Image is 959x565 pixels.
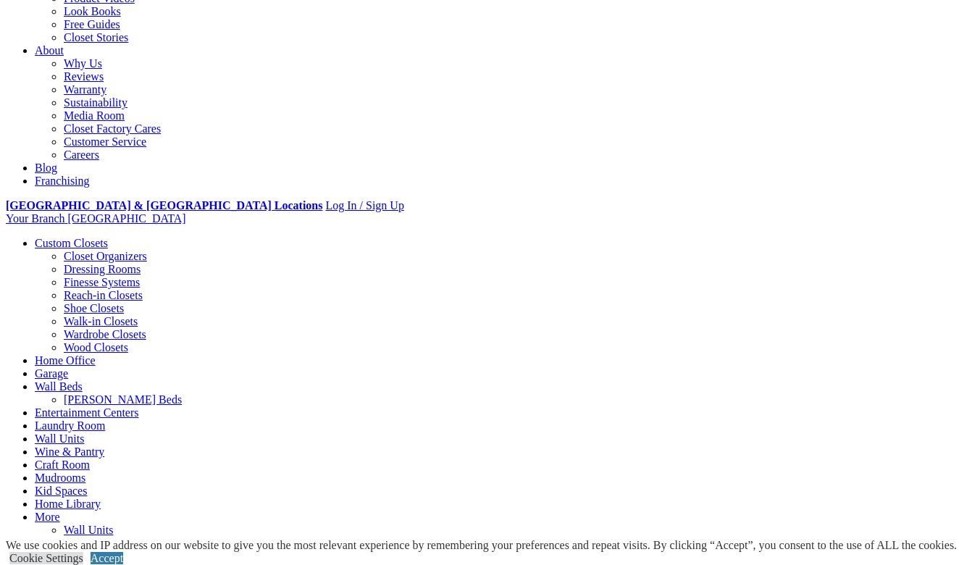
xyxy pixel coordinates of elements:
a: Closet Organizers [64,250,147,262]
a: Laundry Room [35,419,105,432]
a: Sustainability [64,96,127,109]
a: Reach-in Closets [64,289,143,301]
a: Why Us [64,57,102,70]
a: [PERSON_NAME] Beds [64,393,182,406]
div: We use cookies and IP address on our website to give you the most relevant experience by remember... [6,539,957,552]
a: Dressing Rooms [64,263,141,275]
a: Finesse Systems [64,276,140,288]
a: Careers [64,148,99,161]
a: [GEOGRAPHIC_DATA] & [GEOGRAPHIC_DATA] Locations [6,199,322,212]
a: Warranty [64,83,106,96]
a: Blog [35,162,57,174]
a: Wall Beds [35,380,83,393]
a: Home Office [35,354,96,367]
a: Wall Units [64,524,113,536]
a: Accept [91,552,123,564]
a: Franchising [35,175,90,187]
a: Reviews [64,70,104,83]
a: Wine & Pantry [64,537,133,549]
a: Closet Factory Cares [64,122,161,135]
a: About [35,44,64,56]
a: Custom Closets [35,237,108,249]
a: Cookie Settings [9,552,83,564]
a: Craft Room [35,459,90,471]
a: Closet Stories [64,31,128,43]
a: Home Library [35,498,101,510]
a: Shoe Closets [64,302,124,314]
a: Log In / Sign Up [325,199,403,212]
a: Look Books [64,5,121,17]
a: Entertainment Centers [35,406,139,419]
span: [GEOGRAPHIC_DATA] [67,212,185,225]
span: Your Branch [6,212,64,225]
a: Free Guides [64,18,120,30]
a: Mudrooms [35,472,85,484]
a: Wine & Pantry [35,445,104,458]
a: More menu text will display only on big screen [35,511,60,523]
a: Your Branch [GEOGRAPHIC_DATA] [6,212,186,225]
a: Wardrobe Closets [64,328,146,340]
a: Wall Units [35,432,84,445]
a: Media Room [64,109,125,122]
a: Walk-in Closets [64,315,138,327]
a: Kid Spaces [35,485,87,497]
a: Garage [35,367,68,380]
a: Wood Closets [64,341,128,353]
a: Customer Service [64,135,146,148]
